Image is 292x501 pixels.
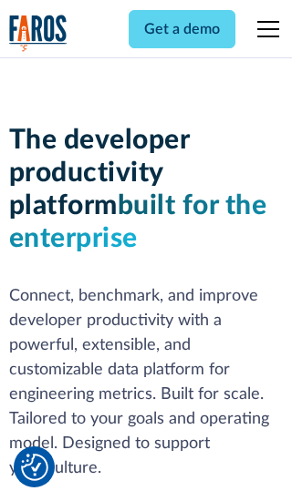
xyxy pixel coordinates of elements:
[9,15,68,52] img: Logo of the analytics and reporting company Faros.
[9,15,68,52] a: home
[21,454,48,481] button: Cookie Settings
[21,454,48,481] img: Revisit consent button
[246,7,283,51] div: menu
[9,124,284,255] h1: The developer productivity platform
[9,192,267,252] span: built for the enterprise
[9,284,284,481] p: Connect, benchmark, and improve developer productivity with a powerful, extensible, and customiza...
[129,10,235,48] a: Get a demo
